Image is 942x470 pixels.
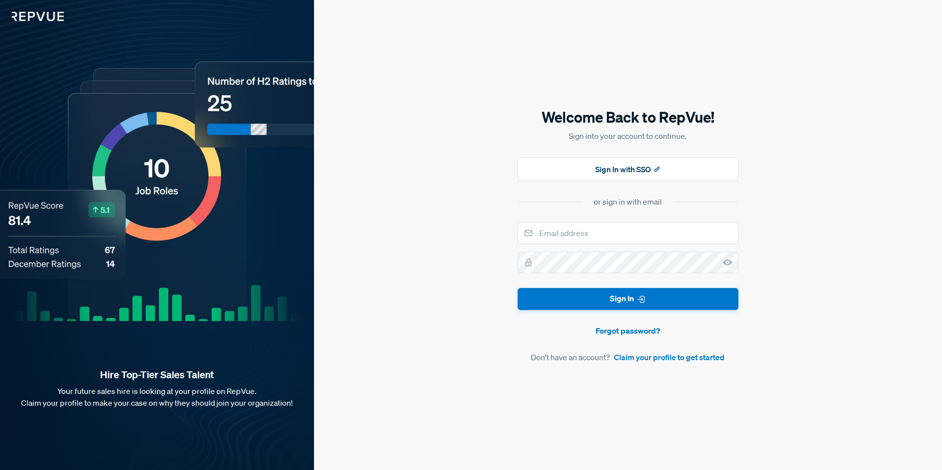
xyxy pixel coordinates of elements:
[16,368,298,381] strong: Hire Top-Tier Sales Talent
[518,325,738,337] a: Forgot password?
[518,107,738,128] h5: Welcome Back to RepVue!
[614,351,725,363] a: Claim your profile to get started
[518,351,738,363] article: Don't have an account?
[518,130,738,142] p: Sign into your account to continue.
[518,288,738,310] button: Sign In
[16,385,298,409] p: Your future sales hire is looking at your profile on RepVue. Claim your profile to make your case...
[518,222,738,244] input: Email address
[594,196,662,208] div: or sign in with email
[518,157,738,181] button: Sign In with SSO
